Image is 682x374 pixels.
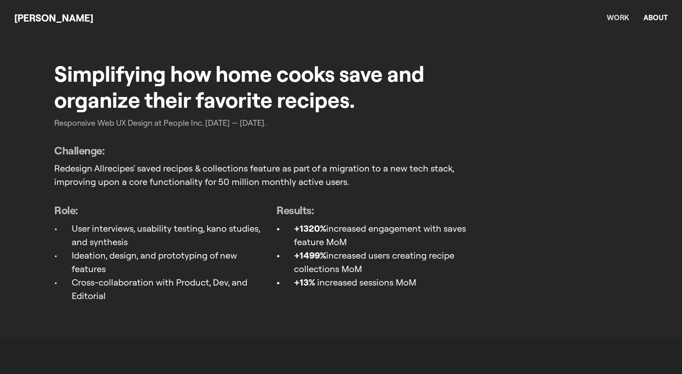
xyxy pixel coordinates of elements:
strong: +13% [294,277,315,288]
p: Ideation, design, and prototyping of new features [72,249,262,276]
strong: +1499% [294,250,326,261]
p: User interviews, usability testing, kano studies, and synthesis [72,222,262,249]
p: increased sessions MoM [294,276,484,289]
p: Redesign Allrecipes' saved recipes & collections feature as part of a migration to a new tech sta... [54,162,484,189]
h2: Role: [54,203,262,218]
p: increased users creating recipe collections MoM [294,249,484,276]
p: Responsive Web UX Design at People Inc. [DATE] — [DATE]. [54,117,484,129]
a: [PERSON_NAME] [14,12,93,24]
a: Work [607,13,629,22]
strong: +1320% [294,223,326,234]
a: About [643,13,668,22]
p: increased engagement with saves feature MoM [294,222,484,249]
p: Cross-collaboration with Product, Dev, and Editorial [72,276,262,303]
h2: Challenge: [54,143,628,158]
h2: Results: [276,203,484,218]
h2: Simplifying how home cooks save and organize their favorite recipes. [54,61,484,113]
